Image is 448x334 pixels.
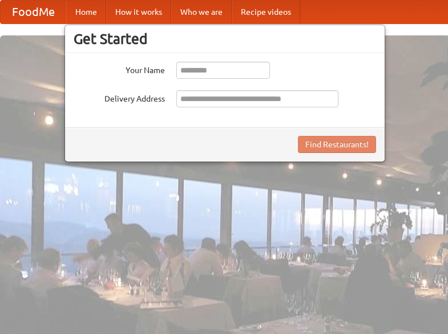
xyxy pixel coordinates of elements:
[298,136,376,153] button: Find Restaurants!
[74,30,376,47] h3: Get Started
[232,1,300,23] a: Recipe videos
[1,1,66,23] a: FoodMe
[106,1,171,23] a: How it works
[66,1,106,23] a: Home
[74,62,165,76] label: Your Name
[171,1,232,23] a: Who we are
[74,90,165,104] label: Delivery Address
